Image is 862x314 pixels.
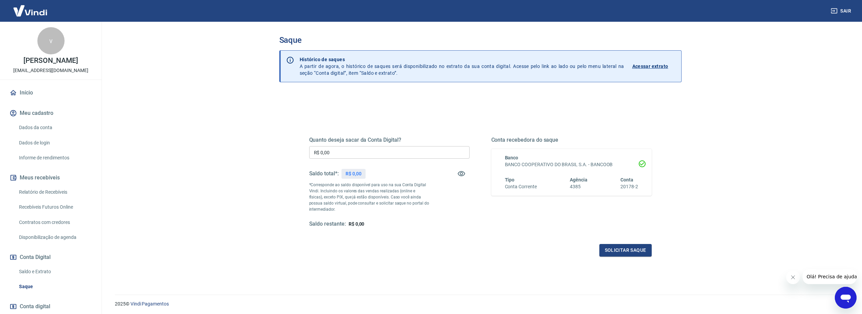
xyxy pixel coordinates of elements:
p: 2025 © [115,300,846,308]
h5: Conta recebedora do saque [491,137,652,143]
a: Contratos com credores [16,215,93,229]
span: Olá! Precisa de ajuda? [4,5,57,10]
p: [PERSON_NAME] [23,57,78,64]
p: *Corresponde ao saldo disponível para uso na sua Conta Digital Vindi. Incluindo os valores das ve... [309,182,429,212]
iframe: Mensagem da empresa [803,269,857,284]
iframe: Botão para abrir a janela de mensagens [835,287,857,309]
h3: Saque [279,35,682,45]
a: Dados da conta [16,121,93,135]
iframe: Fechar mensagem [786,271,800,284]
a: Acessar extrato [632,56,676,76]
a: Dados de login [16,136,93,150]
a: Saldo e Extrato [16,265,93,279]
p: Acessar extrato [632,63,668,70]
h6: 4385 [570,183,587,190]
p: A partir de agora, o histórico de saques será disponibilizado no extrato da sua conta digital. Ac... [300,56,624,76]
img: Vindi [8,0,52,21]
span: Banco [505,155,518,160]
h6: 20178-2 [620,183,638,190]
h6: Conta Corrente [505,183,537,190]
a: Disponibilização de agenda [16,230,93,244]
a: Informe de rendimentos [16,151,93,165]
p: [EMAIL_ADDRESS][DOMAIN_NAME] [13,67,88,74]
a: Vindi Pagamentos [130,301,169,307]
p: R$ 0,00 [346,170,362,177]
button: Meu cadastro [8,106,93,121]
button: Sair [829,5,854,17]
span: Agência [570,177,587,182]
h5: Saldo total*: [309,170,339,177]
a: Conta digital [8,299,93,314]
span: Tipo [505,177,515,182]
h5: Saldo restante: [309,221,346,228]
a: Saque [16,280,93,294]
h5: Quanto deseja sacar da Conta Digital? [309,137,470,143]
h6: BANCO COOPERATIVO DO BRASIL S.A. - BANCOOB [505,161,638,168]
div: v [37,27,65,54]
span: Conta [620,177,633,182]
p: Histórico de saques [300,56,624,63]
a: Início [8,85,93,100]
button: Solicitar saque [599,244,652,257]
a: Relatório de Recebíveis [16,185,93,199]
a: Recebíveis Futuros Online [16,200,93,214]
span: R$ 0,00 [349,221,365,227]
button: Meus recebíveis [8,170,93,185]
button: Conta Digital [8,250,93,265]
span: Conta digital [20,302,50,311]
